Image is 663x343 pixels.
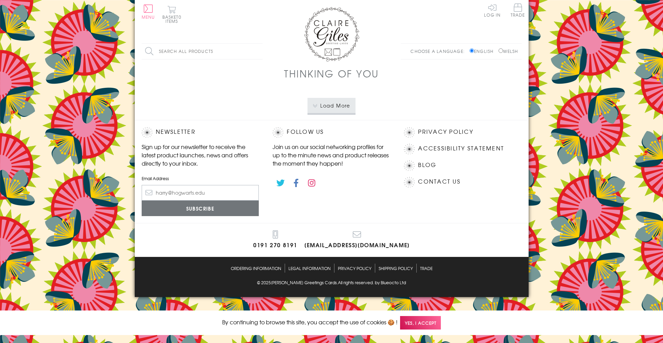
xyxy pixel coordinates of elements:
input: Search all products [142,44,263,59]
a: Privacy Policy [418,127,473,137]
a: Blog [418,160,436,170]
a: Trade [511,3,525,18]
a: Accessibility Statement [418,144,504,153]
a: [PERSON_NAME] Greetings Cards [271,279,337,287]
span: Yes, I accept [400,316,441,330]
h2: Newsletter [142,127,259,138]
h1: Thinking of You [284,66,379,81]
img: Claire Giles Greetings Cards [304,7,359,62]
p: Choose a language: [410,48,468,54]
a: Contact Us [418,177,460,186]
input: harry@hogwarts.edu [142,185,259,201]
a: 0191 270 8191 [253,230,297,250]
input: Search [256,44,263,59]
span: 0 items [165,14,181,24]
span: Menu [142,14,155,20]
a: Shipping Policy [379,264,413,272]
a: Ordering Information [231,264,281,272]
button: Menu [142,4,155,19]
input: Subscribe [142,201,259,216]
button: Load More [307,98,356,113]
p: © 2025 . [142,279,522,286]
h2: Follow Us [273,127,390,138]
span: All rights reserved. [338,279,374,286]
span: Trade [511,3,525,17]
button: Basket0 items [162,6,181,23]
a: Legal Information [288,264,331,272]
a: Privacy Policy [338,264,371,272]
label: English [470,48,497,54]
a: Trade [420,264,433,272]
label: Email Address [142,175,259,182]
input: English [470,48,474,53]
a: by Blueocto Ltd [375,279,406,287]
p: Join us on our social networking profiles for up to the minute news and product releases the mome... [273,142,390,167]
input: Welsh [499,48,503,53]
label: Welsh [499,48,518,54]
p: Sign up for our newsletter to receive the latest product launches, news and offers directly to yo... [142,142,259,167]
a: Log In [484,3,501,17]
a: [EMAIL_ADDRESS][DOMAIN_NAME] [304,230,410,250]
